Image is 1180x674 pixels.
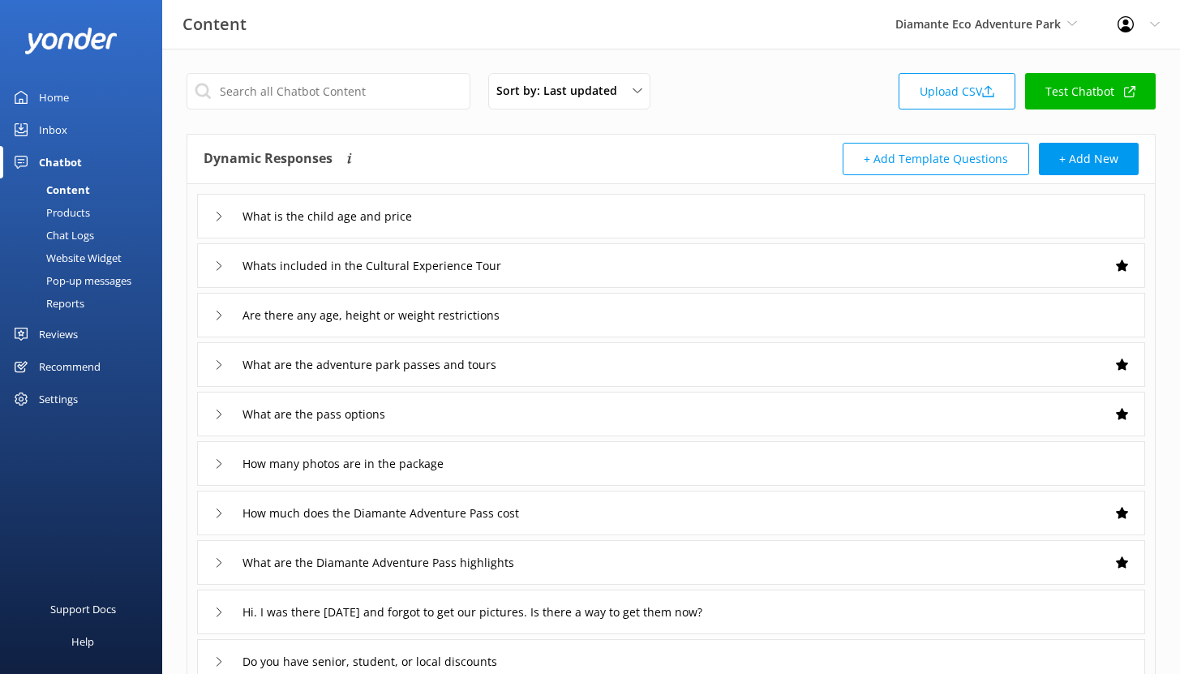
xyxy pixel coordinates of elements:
div: Support Docs [50,593,116,625]
a: Reports [10,292,162,315]
a: Upload CSV [899,73,1015,109]
input: Search all Chatbot Content [187,73,470,109]
h3: Content [182,11,247,37]
button: + Add Template Questions [843,143,1029,175]
div: Products [10,201,90,224]
div: Chatbot [39,146,82,178]
a: Content [10,178,162,201]
div: Reviews [39,318,78,350]
a: Chat Logs [10,224,162,247]
a: Website Widget [10,247,162,269]
button: + Add New [1039,143,1139,175]
div: Recommend [39,350,101,383]
div: Inbox [39,114,67,146]
div: Chat Logs [10,224,94,247]
div: Pop-up messages [10,269,131,292]
div: Reports [10,292,84,315]
div: Home [39,81,69,114]
a: Products [10,201,162,224]
img: yonder-white-logo.png [24,28,118,54]
div: Help [71,625,94,658]
span: Diamante Eco Adventure Park [895,16,1061,32]
a: Test Chatbot [1025,73,1156,109]
a: Pop-up messages [10,269,162,292]
span: Sort by: Last updated [496,82,627,100]
div: Settings [39,383,78,415]
div: Website Widget [10,247,122,269]
div: Content [10,178,90,201]
h4: Dynamic Responses [204,143,333,175]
